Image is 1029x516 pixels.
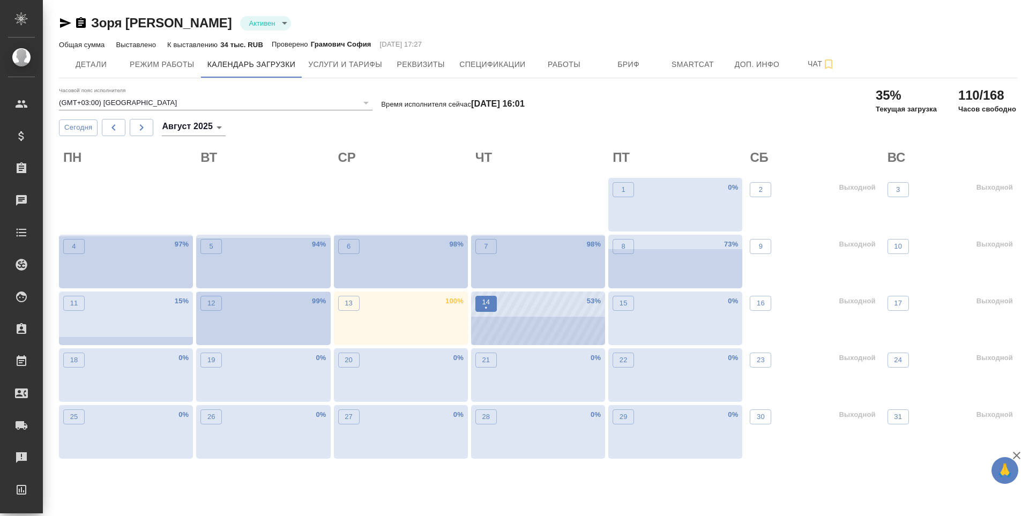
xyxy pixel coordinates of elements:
button: 19 [200,353,222,368]
button: 16 [750,296,771,311]
a: Зоря [PERSON_NAME] [91,16,232,30]
button: 9 [750,239,771,254]
p: 34 тыс. RUB [220,41,263,49]
p: 0 % [316,353,326,363]
p: 99 % [312,296,326,306]
p: 24 [894,355,902,365]
button: 2 [750,182,771,197]
span: Бриф [603,58,654,71]
button: 13 [338,296,360,311]
span: Работы [539,58,590,71]
p: 12 [207,298,215,309]
h2: ПТ [613,149,742,166]
p: 3 [896,184,900,195]
p: 0 % [591,409,601,420]
label: Часовой пояс исполнителя [59,88,126,93]
button: 25 [63,409,85,424]
span: Сегодня [64,122,92,134]
span: Чат [796,57,847,71]
p: 53 % [587,296,601,306]
p: Выходной [839,353,875,363]
p: 18 [70,355,78,365]
span: 🙏 [996,459,1014,482]
p: Часов свободно [958,104,1016,115]
h2: ВТ [200,149,330,166]
h2: ВС [888,149,1017,166]
p: Выходной [839,239,875,250]
p: 5 [210,241,213,252]
p: 15 [620,298,628,309]
button: Сегодня [59,119,98,136]
button: 15 [613,296,634,311]
p: 16 [757,298,765,309]
button: 30 [750,409,771,424]
button: 20 [338,353,360,368]
button: 23 [750,353,771,368]
button: 5 [200,239,222,254]
h2: ПН [63,149,193,166]
button: Скопировать ссылку для ЯМессенджера [59,17,72,29]
button: 24 [888,353,909,368]
p: 25 [70,412,78,422]
p: 15 % [175,296,189,306]
p: 28 [482,412,490,422]
p: 20 [345,355,353,365]
p: 22 [620,355,628,365]
p: К выставлению [167,41,220,49]
p: 8 [621,241,625,252]
p: • [482,303,490,313]
button: 14• [475,296,497,312]
p: Выходной [976,296,1013,306]
p: Выходной [976,182,1013,193]
h4: [DATE] 16:01 [471,99,525,108]
p: 0 % [728,182,738,193]
button: 10 [888,239,909,254]
p: 98 % [449,239,463,250]
h2: СБ [750,149,879,166]
button: 7 [475,239,497,254]
button: 29 [613,409,634,424]
div: Активен [240,16,291,31]
p: 0 % [591,353,601,363]
button: 18 [63,353,85,368]
p: Проверено [272,39,311,50]
p: Время исполнителя сейчас [381,100,525,108]
p: 7 [484,241,488,252]
p: 100 % [445,296,464,306]
svg: Подписаться [822,58,835,71]
p: Выходной [839,409,875,420]
p: 19 [207,355,215,365]
p: 6 [347,241,351,252]
button: 26 [200,409,222,424]
h2: ЧТ [475,149,605,166]
p: 21 [482,355,490,365]
p: 13 [345,298,353,309]
p: 26 [207,412,215,422]
button: 6 [338,239,360,254]
p: 0 % [178,409,189,420]
h2: 35% [876,87,937,104]
p: 0 % [453,409,464,420]
button: Скопировать ссылку [74,17,87,29]
p: Выставлено [116,41,159,49]
span: Реквизиты [395,58,446,71]
p: 94 % [312,239,326,250]
h2: СР [338,149,468,166]
p: 23 [757,355,765,365]
button: 11 [63,296,85,311]
p: 10 [894,241,902,252]
button: 4 [63,239,85,254]
button: Активен [245,19,278,28]
p: Выходной [839,296,875,306]
p: 97 % [175,239,189,250]
p: Текущая загрузка [876,104,937,115]
p: Выходной [976,239,1013,250]
p: 4 [72,241,76,252]
button: 🙏 [991,457,1018,484]
p: 29 [620,412,628,422]
p: 0 % [316,409,326,420]
button: 28 [475,409,497,424]
p: 0 % [453,353,464,363]
p: 11 [70,298,78,309]
h2: 110/168 [958,87,1016,104]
